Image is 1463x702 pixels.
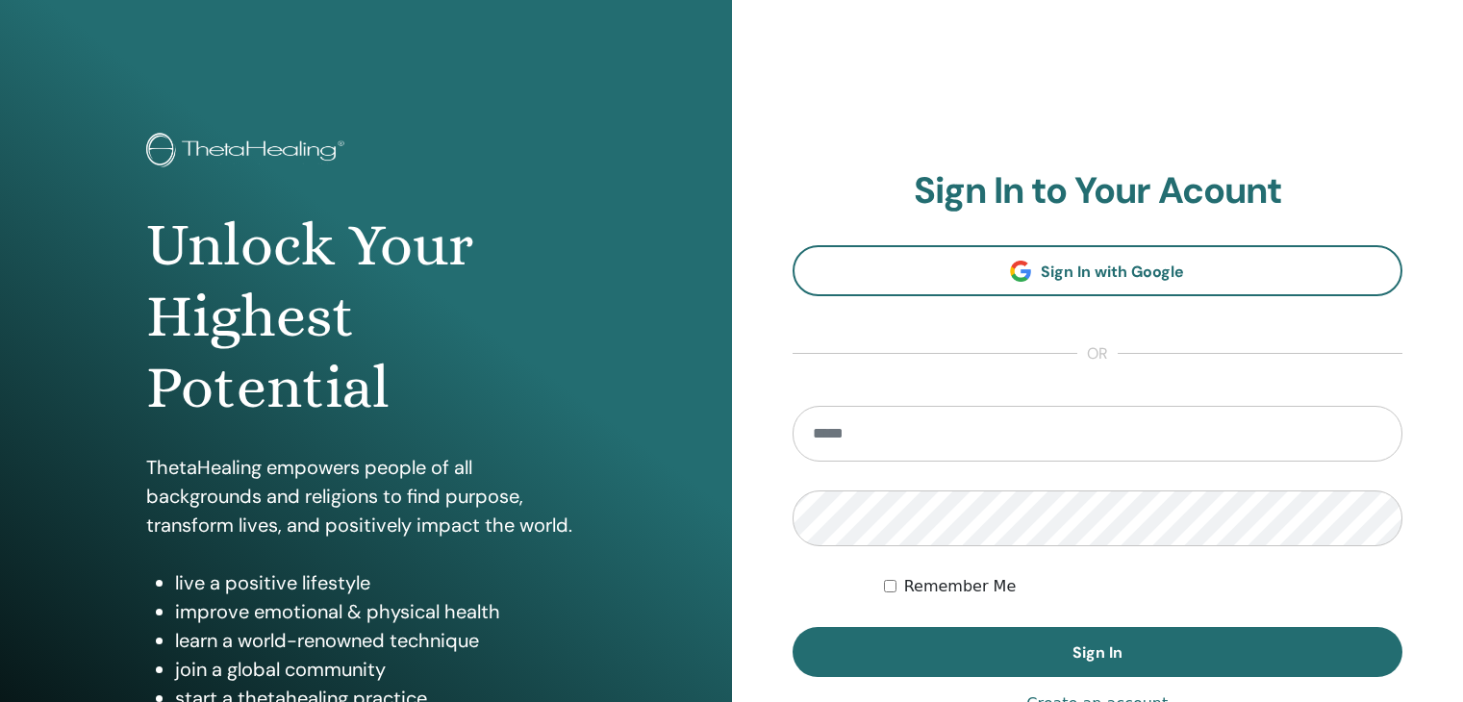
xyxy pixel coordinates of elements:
span: Sign In with Google [1041,262,1184,282]
li: join a global community [175,655,586,684]
li: learn a world-renowned technique [175,626,586,655]
li: improve emotional & physical health [175,597,586,626]
p: ThetaHealing empowers people of all backgrounds and religions to find purpose, transform lives, a... [146,453,586,539]
a: Sign In with Google [793,245,1403,296]
h1: Unlock Your Highest Potential [146,210,586,424]
div: Keep me authenticated indefinitely or until I manually logout [884,575,1402,598]
h2: Sign In to Your Acount [793,169,1403,213]
label: Remember Me [904,575,1017,598]
li: live a positive lifestyle [175,568,586,597]
button: Sign In [793,627,1403,677]
span: or [1077,342,1118,365]
span: Sign In [1072,642,1122,663]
